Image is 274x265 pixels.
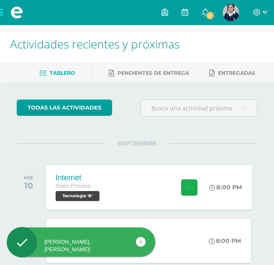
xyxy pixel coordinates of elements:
[50,70,75,76] span: Tablero
[56,183,90,189] span: Sexto Primaria
[56,173,102,182] div: Internet
[17,99,112,116] a: todas las Actividades
[218,70,255,76] span: Entregadas
[141,100,257,116] input: Busca una actividad próxima aquí...
[10,36,180,52] span: Actividades recientes y próximas
[7,238,155,253] div: [PERSON_NAME], [PERSON_NAME]!
[118,70,189,76] span: Pendientes de entrega
[39,66,75,80] a: Tablero
[56,227,142,235] div: Ri cholq’ij – el calendario
[104,140,170,147] span: SEPTIEMBRE
[205,11,215,20] span: 2
[210,183,242,191] div: 8:00 PM
[24,181,33,191] div: 10
[56,191,100,201] span: Tecnología 'B'
[209,237,241,245] div: 8:00 PM
[24,175,33,181] div: MIÉ
[223,4,239,21] img: 809b5b7287b753d4326ef853bfa3b60c.png
[109,66,189,80] a: Pendientes de entrega
[209,66,255,80] a: Entregadas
